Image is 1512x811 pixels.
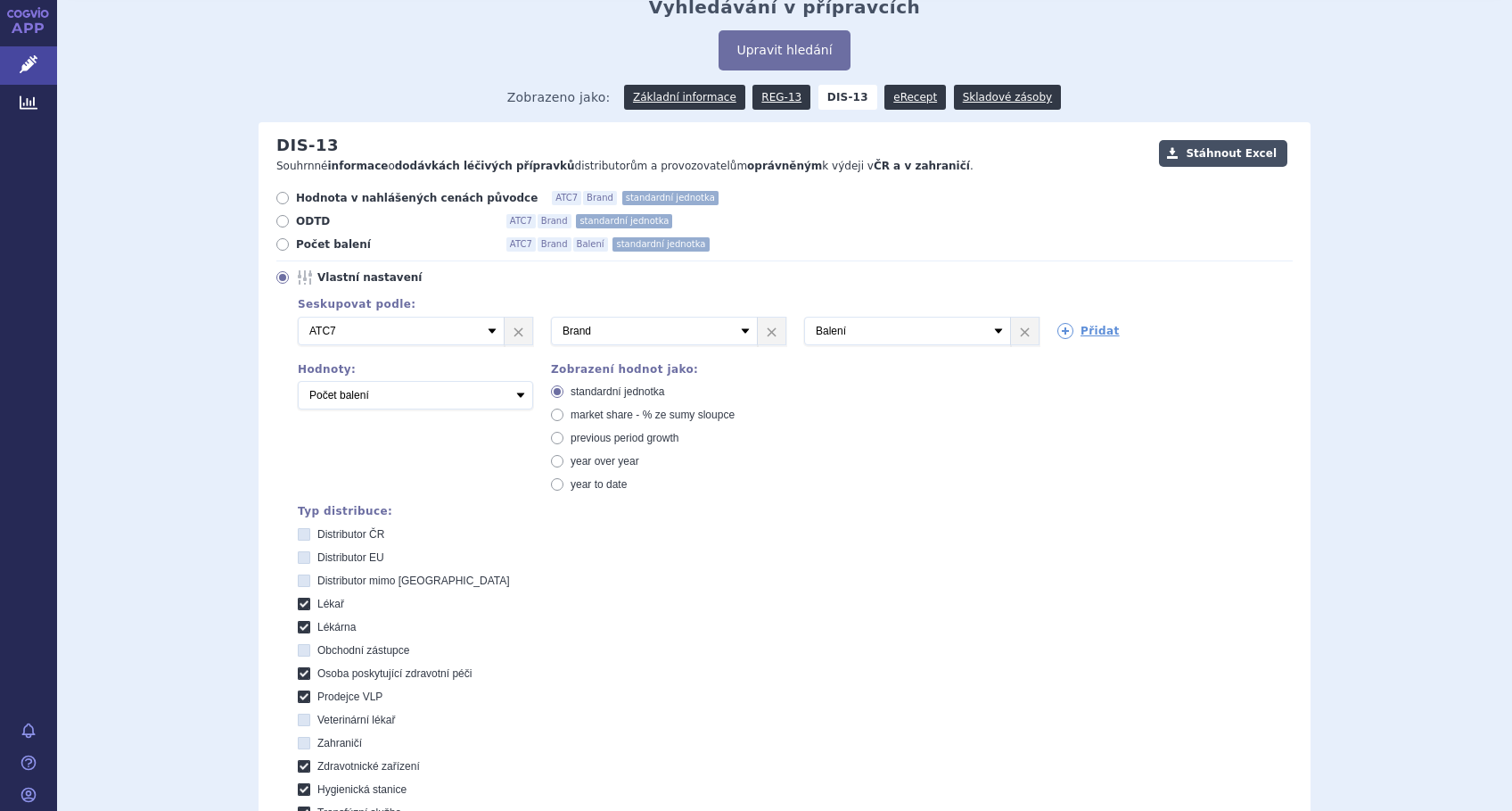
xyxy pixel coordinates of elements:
div: Hodnoty: [298,363,533,376]
span: Veterinární lékař [317,714,395,726]
span: standardní jednotka [576,214,672,228]
span: Distributor EU [317,551,384,564]
a: × [505,318,532,344]
span: previous period growth [571,432,678,444]
span: Lékárna [317,621,356,633]
span: Brand [538,214,571,228]
span: Lékař [317,598,344,610]
span: Hygienická stanice [317,783,407,796]
span: Balení [573,237,608,252]
a: × [758,318,785,344]
div: 3 [280,317,1293,345]
div: Seskupovat podle: [280,298,1293,310]
span: Zahraničí [317,737,362,749]
a: × [1011,318,1039,344]
span: ATC7 [506,237,536,252]
span: ATC7 [506,214,536,228]
a: Základní informace [624,85,745,110]
span: Počet balení [296,237,492,252]
span: Brand [583,191,617,205]
span: Hodnota v nahlášených cenách původce [296,191,538,205]
span: Zobrazeno jako: [507,85,611,110]
span: standardní jednotka [612,237,709,252]
span: standardní jednotka [571,385,664,398]
div: Zobrazení hodnot jako: [551,363,786,376]
p: Souhrnné o distributorům a provozovatelům k výdeji v . [276,159,1150,174]
div: Typ distribuce: [298,505,1293,517]
strong: oprávněným [747,160,822,172]
strong: dodávkách léčivých přípravků [395,160,575,172]
span: Osoba poskytující zdravotní péči [317,667,472,680]
strong: informace [328,160,389,172]
a: eRecept [884,85,946,110]
span: Brand [538,237,571,252]
span: Vlastní nastavení [317,270,514,285]
h2: DIS-13 [276,136,339,155]
span: Zdravotnické zařízení [317,760,420,773]
button: Stáhnout Excel [1159,140,1287,167]
a: Přidat [1057,323,1120,339]
span: Prodejce VLP [317,691,382,703]
span: Distributor mimo [GEOGRAPHIC_DATA] [317,575,510,587]
span: ODTD [296,214,492,228]
a: REG-13 [752,85,810,110]
span: year over year [571,455,639,468]
span: Distributor ČR [317,528,384,541]
span: standardní jednotka [622,191,719,205]
a: Skladové zásoby [954,85,1061,110]
span: Obchodní zástupce [317,644,409,657]
span: ATC7 [552,191,581,205]
button: Upravit hledání [719,30,850,70]
strong: DIS-13 [818,85,877,110]
strong: ČR a v zahraničí [874,160,970,172]
span: market share - % ze sumy sloupce [571,409,735,421]
span: year to date [571,478,627,491]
